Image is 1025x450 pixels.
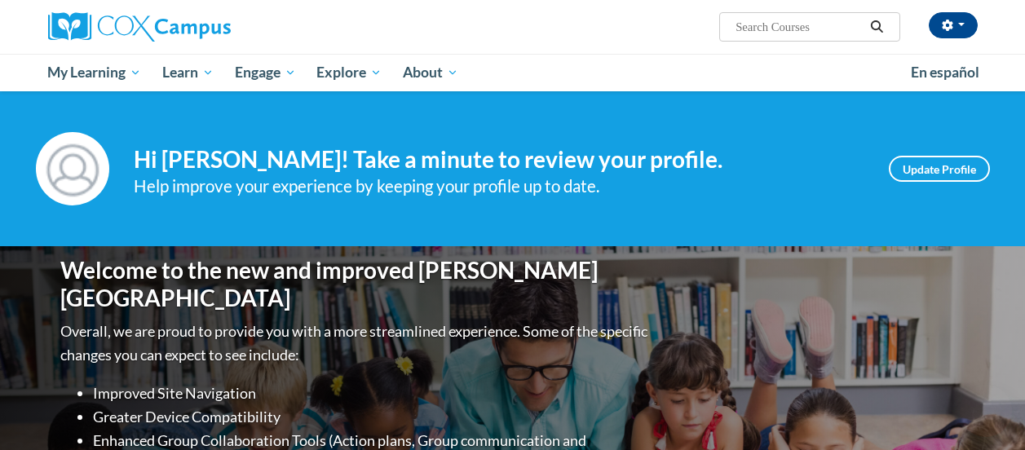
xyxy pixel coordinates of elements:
[162,63,214,82] span: Learn
[47,63,141,82] span: My Learning
[152,54,224,91] a: Learn
[134,173,864,200] div: Help improve your experience by keeping your profile up to date.
[235,63,296,82] span: Engage
[60,257,652,311] h1: Welcome to the new and improved [PERSON_NAME][GEOGRAPHIC_DATA]
[911,64,979,81] span: En español
[134,146,864,174] h4: Hi [PERSON_NAME]! Take a minute to review your profile.
[93,382,652,405] li: Improved Site Navigation
[392,54,469,91] a: About
[889,156,990,182] a: Update Profile
[93,405,652,429] li: Greater Device Compatibility
[403,63,458,82] span: About
[224,54,307,91] a: Engage
[900,55,990,90] a: En español
[36,54,990,91] div: Main menu
[60,320,652,367] p: Overall, we are proud to provide you with a more streamlined experience. Some of the specific cha...
[306,54,392,91] a: Explore
[36,132,109,205] img: Profile Image
[960,385,1012,437] iframe: Button to launch messaging window
[48,12,231,42] img: Cox Campus
[864,17,889,37] button: Search
[38,54,152,91] a: My Learning
[929,12,978,38] button: Account Settings
[316,63,382,82] span: Explore
[734,17,864,37] input: Search Courses
[48,12,342,42] a: Cox Campus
